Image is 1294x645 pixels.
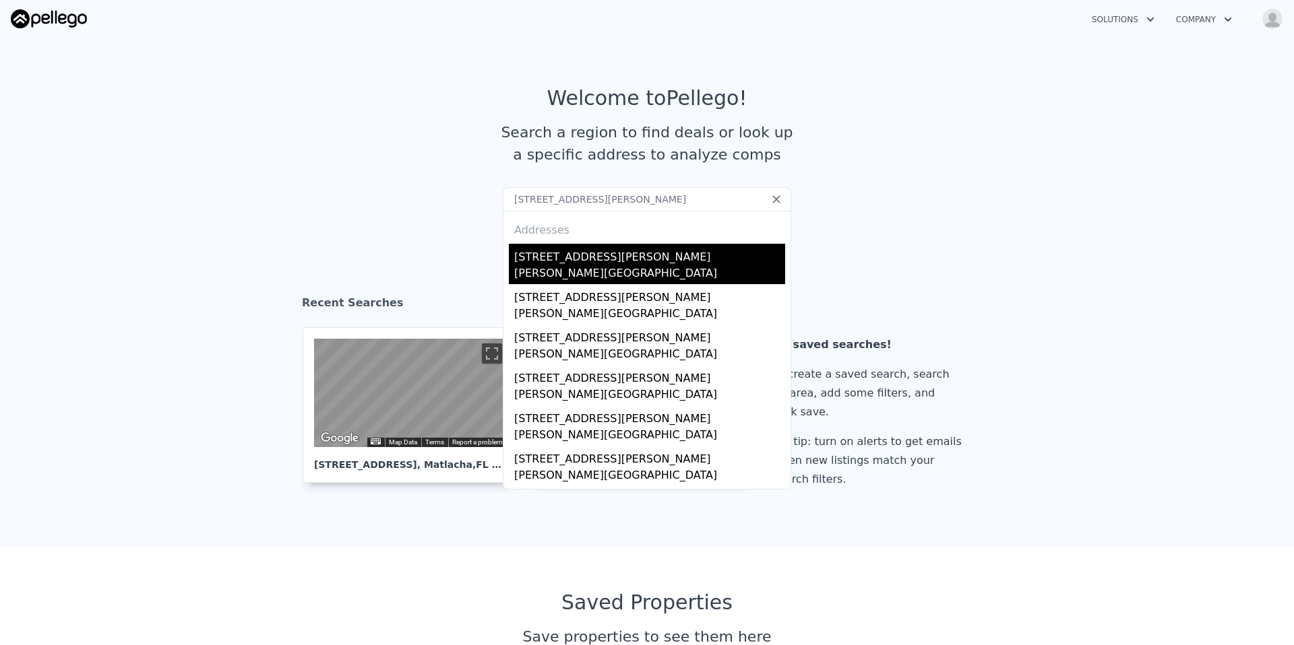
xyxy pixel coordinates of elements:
[514,446,785,467] div: [STREET_ADDRESS][PERSON_NAME]
[514,405,785,427] div: [STREET_ADDRESS][PERSON_NAME]
[773,335,967,354] div: No saved searches!
[514,467,785,486] div: [PERSON_NAME][GEOGRAPHIC_DATA]
[514,325,785,346] div: [STREET_ADDRESS][PERSON_NAME]
[482,343,502,364] button: Toggle fullscreen view
[303,327,529,483] a: Map [STREET_ADDRESS], Matlacha,FL 33993
[514,427,785,446] div: [PERSON_NAME][GEOGRAPHIC_DATA]
[314,447,507,471] div: [STREET_ADDRESS] , Matlacha
[514,486,785,508] div: [STREET_ADDRESS][PERSON_NAME]
[314,339,507,447] div: Street View
[317,430,362,447] a: Open this area in Google Maps (opens a new window)
[773,365,967,421] div: To create a saved search, search an area, add some filters, and click save.
[514,365,785,386] div: [STREET_ADDRESS][PERSON_NAME]
[514,306,785,325] div: [PERSON_NAME][GEOGRAPHIC_DATA]
[514,284,785,306] div: [STREET_ADDRESS][PERSON_NAME]
[425,438,444,446] a: Terms (opens in new tab)
[302,590,992,615] div: Saved Properties
[371,438,380,444] button: Keyboard shortcuts
[496,121,798,166] div: Search a region to find deals or look up a specific address to analyze comps
[503,187,791,211] input: Search an address or region...
[302,284,992,327] div: Recent Searches
[1165,7,1243,32] button: Company
[317,430,362,447] img: Google
[452,438,503,446] a: Report a problem
[472,459,524,470] span: , FL 33993
[314,339,507,447] div: Map
[509,211,785,244] div: Addresses
[514,386,785,405] div: [PERSON_NAME][GEOGRAPHIC_DATA]
[514,265,785,284] div: [PERSON_NAME][GEOGRAPHIC_DATA]
[1262,8,1283,30] img: avatar
[1081,7,1165,32] button: Solutions
[389,438,417,447] button: Map Data
[514,244,785,265] div: [STREET_ADDRESS][PERSON_NAME]
[773,432,967,489] div: Pro tip: turn on alerts to get emails when new listings match your search filters.
[514,346,785,365] div: [PERSON_NAME][GEOGRAPHIC_DATA]
[547,86,747,110] div: Welcome to Pellego !
[11,9,87,28] img: Pellego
